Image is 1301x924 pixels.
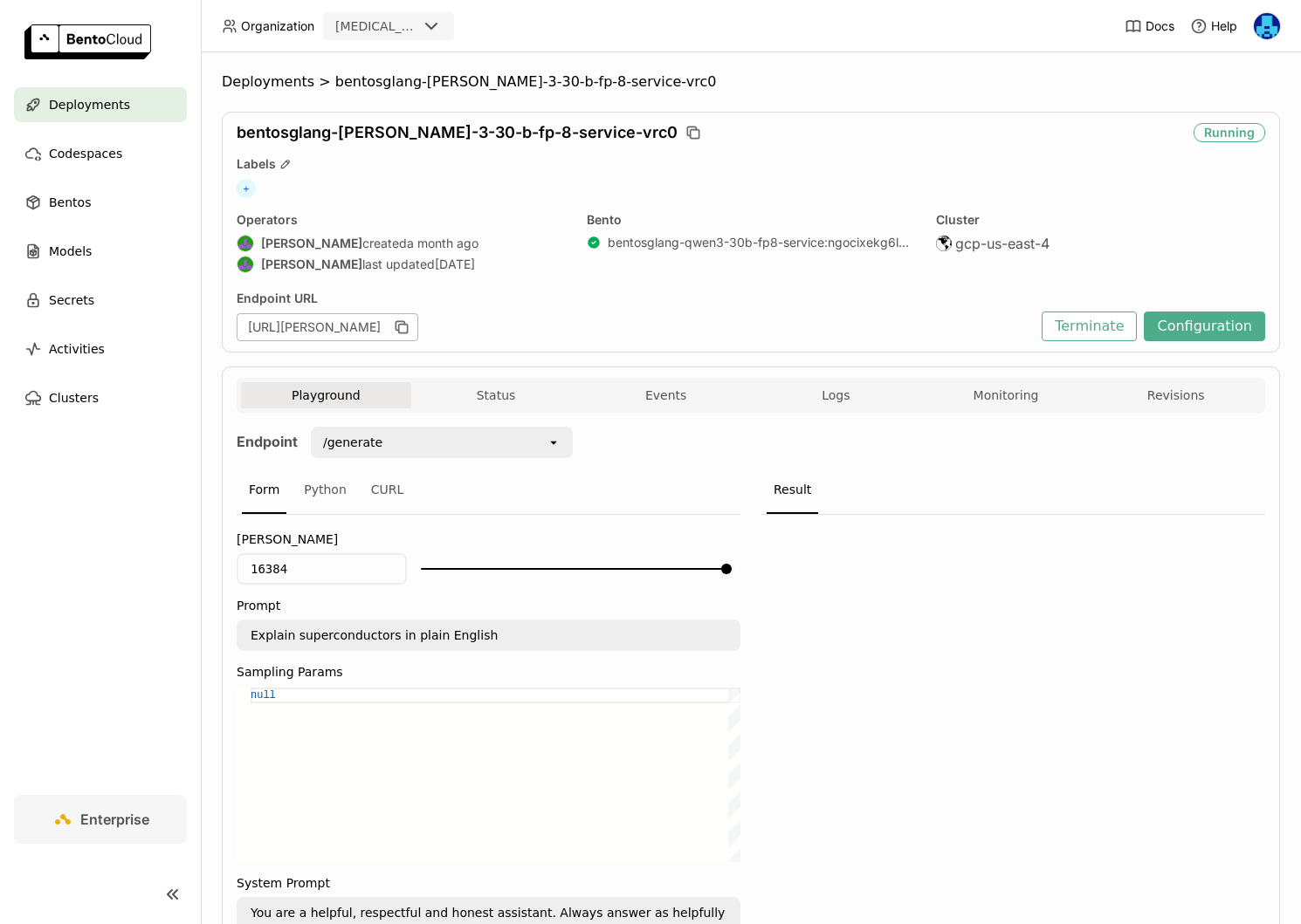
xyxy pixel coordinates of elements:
[1091,382,1261,408] button: Revisions
[237,179,256,198] span: +
[237,236,253,251] img: Shenyang Zhao
[24,24,151,59] img: logo
[238,621,739,649] textarea: Explain superconductors in plain English
[49,241,92,262] span: Models
[335,17,417,35] div: [MEDICAL_DATA]
[1125,17,1174,35] a: Docs
[335,73,717,91] span: bentosglang-[PERSON_NAME]-3-30-b-fp-8-service-vrc0
[14,332,187,366] a: Activities
[261,236,362,251] strong: [PERSON_NAME]
[955,235,1050,252] span: gcp-us-east-4
[241,382,411,408] button: Playground
[49,94,130,115] span: Deployments
[237,212,566,228] div: Operators
[419,18,421,36] input: Selected revia.
[411,382,582,408] button: Status
[14,234,187,269] a: Models
[237,257,253,272] img: Shenyang Zhao
[297,467,354,514] div: Python
[608,235,916,250] a: bentosglang-qwen3-30b-fp8-service:ngocixekg6lpopko
[49,339,105,359] span: Activities
[237,123,678,142] span: bentosglang-[PERSON_NAME]-3-30-b-fp-8-service-vrc0
[14,795,187,844] a: Enterprise
[1144,311,1265,341] button: Configuration
[1254,13,1280,39] img: Yi Guo
[323,434,382,451] div: /generate
[822,387,850,403] span: Logs
[237,291,1033,306] div: Endpoint URL
[1211,18,1237,34] span: Help
[237,156,1265,172] div: Labels
[237,876,740,890] label: System Prompt
[237,665,740,679] label: Sampling Params
[1190,17,1237,35] div: Help
[936,212,1265,228] div: Cluster
[251,689,276,702] span: null
[921,382,1091,408] button: Monitoring
[222,73,314,91] span: Deployments
[14,283,187,318] a: Secrets
[237,599,740,613] label: Prompt
[384,434,386,451] input: Selected /generate.
[14,87,187,122] a: Deployments
[241,18,314,34] span: Organization
[237,532,740,546] label: [PERSON_NAME]
[49,192,91,213] span: Bentos
[581,382,751,408] button: Events
[49,290,94,311] span: Secrets
[237,433,298,450] strong: Endpoint
[237,256,566,273] div: last updated
[80,811,149,828] span: Enterprise
[242,467,286,514] div: Form
[1146,18,1174,34] span: Docs
[261,257,362,272] strong: [PERSON_NAME]
[547,435,561,449] svg: open
[14,380,187,415] a: Clusters
[1042,311,1137,341] button: Terminate
[237,235,566,252] div: created
[237,313,418,341] div: [URL][PERSON_NAME]
[314,73,335,91] span: >
[364,467,411,514] div: CURL
[49,387,99,408] span: Clusters
[14,136,187,171] a: Codespaces
[49,143,122,164] span: Codespaces
[1194,123,1265,142] div: Running
[587,212,916,228] div: Bento
[222,73,1280,91] nav: Breadcrumbs navigation
[14,185,187,220] a: Bentos
[767,467,818,514] div: Result
[407,236,478,251] span: a month ago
